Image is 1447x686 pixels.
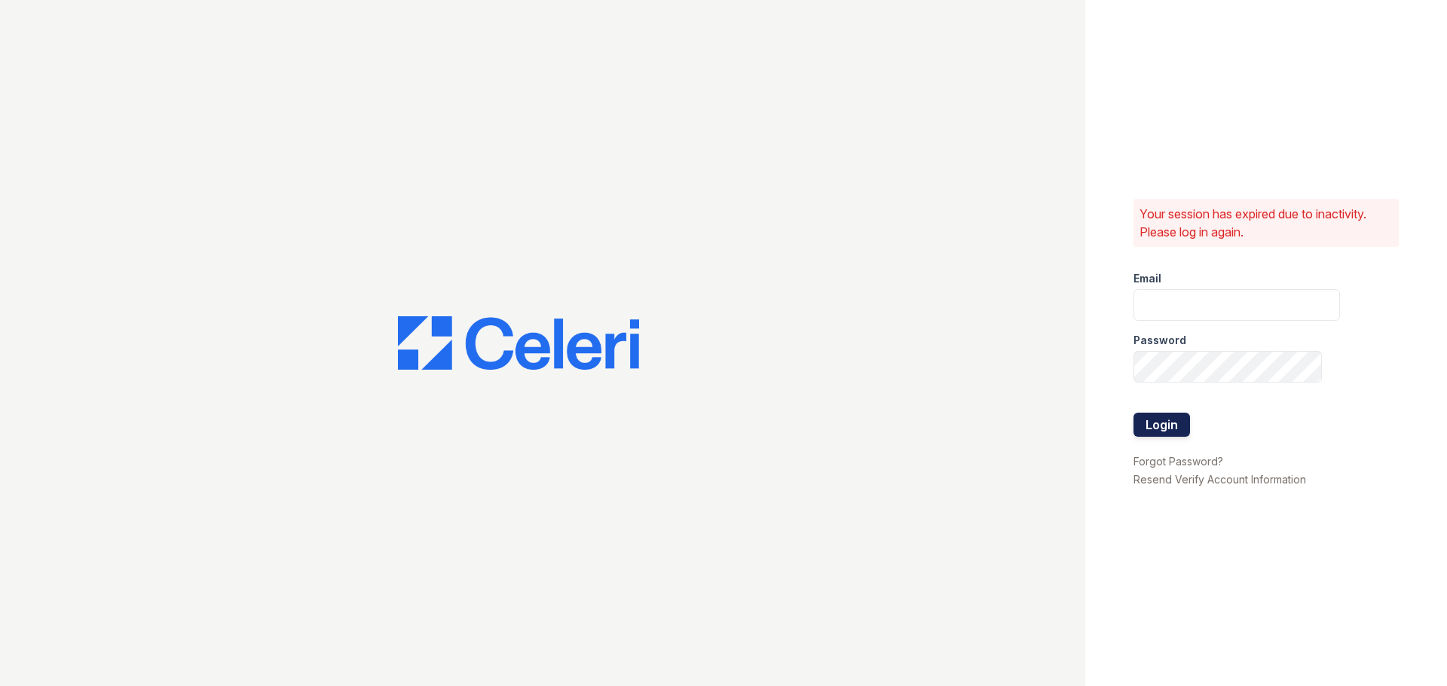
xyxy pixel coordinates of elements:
label: Email [1133,271,1161,286]
a: Forgot Password? [1133,455,1223,468]
a: Resend Verify Account Information [1133,473,1306,486]
button: Login [1133,413,1190,437]
p: Your session has expired due to inactivity. Please log in again. [1140,205,1393,241]
label: Password [1133,333,1186,348]
img: CE_Logo_Blue-a8612792a0a2168367f1c8372b55b34899dd931a85d93a1a3d3e32e68fde9ad4.png [398,316,639,370]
